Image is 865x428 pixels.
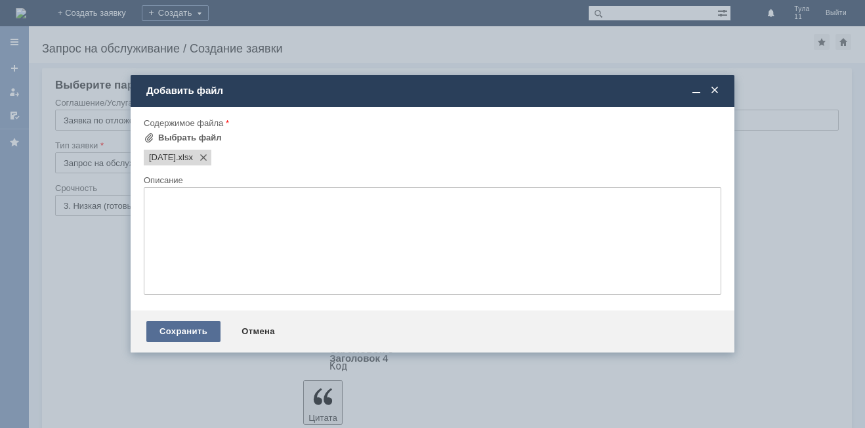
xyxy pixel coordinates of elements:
div: Добрый день! [5,5,192,16]
span: Закрыть [708,85,721,96]
div: Содержимое файла [144,119,719,127]
div: Описание [144,176,719,184]
div: Добавить файл [146,85,721,96]
span: Свернуть (Ctrl + M) [690,85,703,96]
span: 04.09.25.xlsx [176,152,193,163]
span: 04.09.25.xlsx [149,152,176,163]
div: Выбрать файл [158,133,222,143]
div: Прошу удалить отл чеки от [DATE] [5,16,192,26]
